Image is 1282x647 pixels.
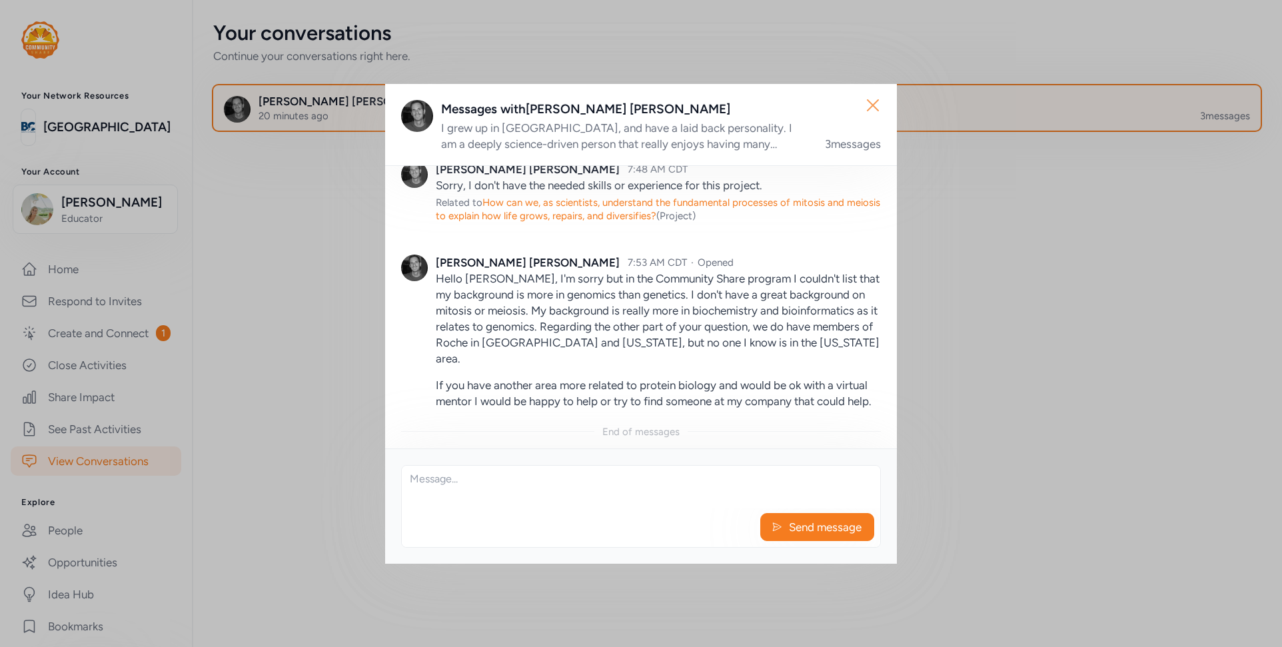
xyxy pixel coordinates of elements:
button: Send message [760,513,874,541]
span: Send message [788,519,863,535]
div: End of messages [602,425,680,438]
div: [PERSON_NAME] [PERSON_NAME] [436,161,620,177]
div: [PERSON_NAME] [PERSON_NAME] [436,255,620,271]
span: Related to (Project) [436,197,880,222]
p: If you have another area more related to protein biology and would be ok with a virtual mentor I ... [436,377,881,409]
span: Opened [698,257,734,269]
img: Avatar [401,255,428,281]
div: 3 messages [825,136,881,152]
img: Avatar [401,100,433,132]
div: I grew up in [GEOGRAPHIC_DATA], and have a laid back personality. I am a deeply science-driven pe... [441,120,809,152]
img: Avatar [401,161,428,188]
p: Hello [PERSON_NAME], I'm sorry but in the Community Share program I couldn't list that my backgro... [436,271,881,366]
span: 7:53 AM CDT [628,257,687,269]
p: Sorry, I don't have the needed skills or experience for this project. [436,177,881,193]
span: How can we, as scientists, understand the fundamental processes of mitosis and meiosis to explain... [436,197,880,222]
div: Messages with [PERSON_NAME] [PERSON_NAME] [441,100,881,119]
span: · [691,257,694,269]
span: 7:48 AM CDT [628,163,688,175]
